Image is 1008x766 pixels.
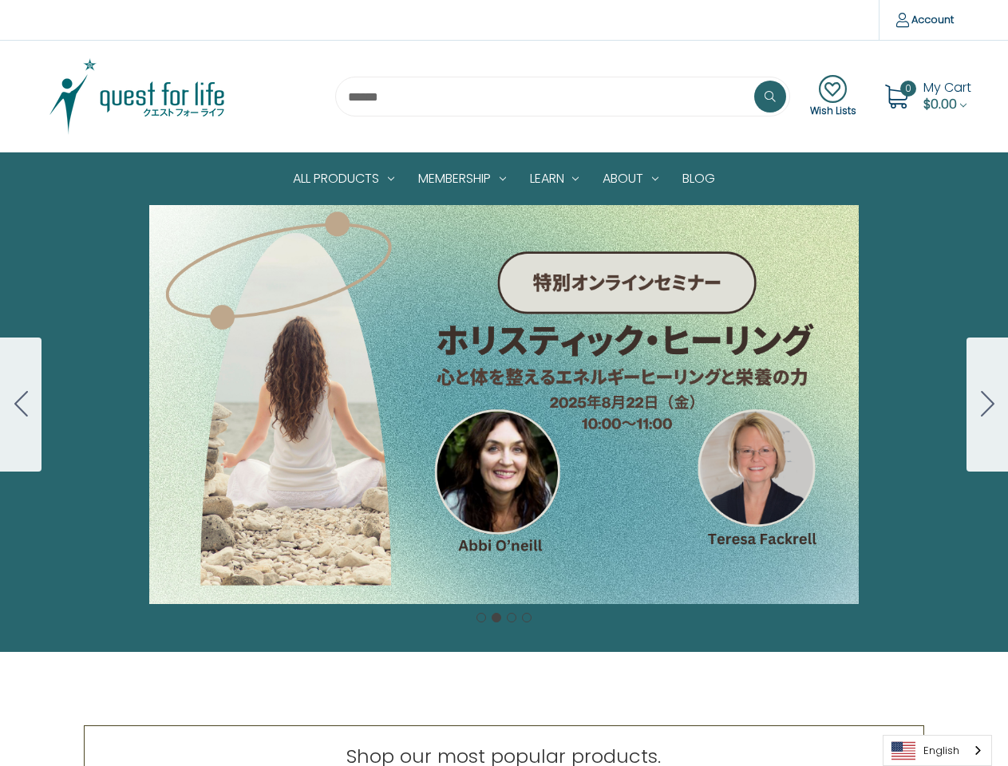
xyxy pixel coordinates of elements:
[591,153,670,204] a: About
[476,613,486,622] button: Go to slide 1
[281,153,406,204] a: All Products
[900,81,916,97] span: 0
[522,613,532,622] button: Go to slide 4
[923,95,957,113] span: $0.00
[507,613,516,622] button: Go to slide 3
[966,338,1008,472] button: Go to slide 3
[923,78,971,113] a: Cart with 0 items
[883,735,992,766] div: Language
[518,153,591,204] a: Learn
[406,153,518,204] a: Membership
[923,78,971,97] span: My Cart
[883,735,992,766] aside: Language selected: English
[883,736,991,765] a: English
[38,57,237,136] img: Quest Group
[670,153,727,204] a: Blog
[492,613,501,622] button: Go to slide 2
[810,75,856,118] a: Wish Lists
